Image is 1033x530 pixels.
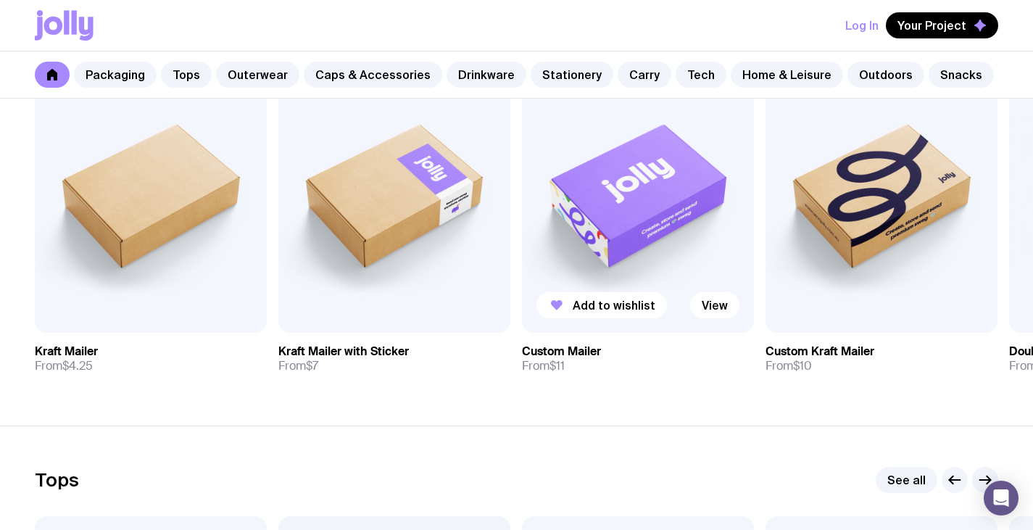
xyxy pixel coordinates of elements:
[35,344,98,359] h3: Kraft Mailer
[690,292,739,318] a: View
[573,298,655,312] span: Add to wishlist
[731,62,843,88] a: Home & Leisure
[216,62,299,88] a: Outerwear
[35,359,93,373] span: From
[306,358,318,373] span: $7
[278,333,510,385] a: Kraft Mailer with StickerFrom$7
[676,62,726,88] a: Tech
[304,62,442,88] a: Caps & Accessories
[766,344,874,359] h3: Custom Kraft Mailer
[549,358,565,373] span: $11
[845,12,879,38] button: Log In
[766,333,997,385] a: Custom Kraft MailerFrom$10
[278,344,409,359] h3: Kraft Mailer with Sticker
[766,359,812,373] span: From
[278,359,318,373] span: From
[536,292,667,318] button: Add to wishlist
[161,62,212,88] a: Tops
[522,359,565,373] span: From
[522,333,754,385] a: Custom MailerFrom$11
[984,481,1019,515] div: Open Intercom Messenger
[35,333,267,385] a: Kraft MailerFrom$4.25
[74,62,157,88] a: Packaging
[522,344,601,359] h3: Custom Mailer
[876,467,937,493] a: See all
[897,18,966,33] span: Your Project
[62,358,93,373] span: $4.25
[447,62,526,88] a: Drinkware
[847,62,924,88] a: Outdoors
[886,12,998,38] button: Your Project
[929,62,994,88] a: Snacks
[35,469,79,491] h2: Tops
[618,62,671,88] a: Carry
[793,358,812,373] span: $10
[531,62,613,88] a: Stationery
